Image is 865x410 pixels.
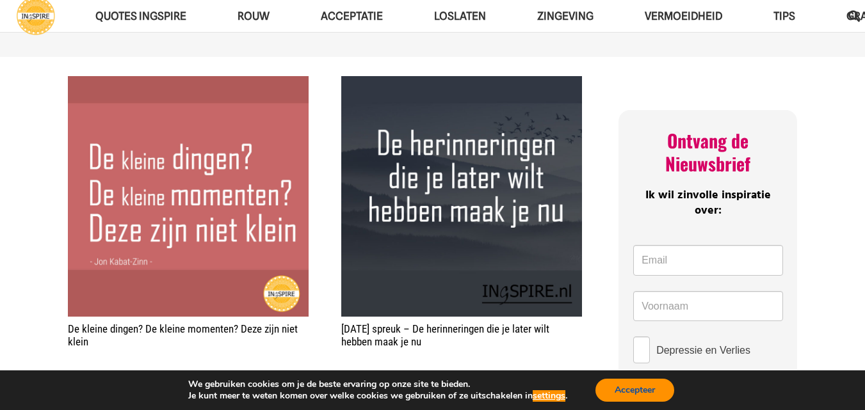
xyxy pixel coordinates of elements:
[68,77,309,90] a: De kleine dingen? De kleine momenten? Deze zijn niet klein
[633,291,782,322] input: Voornaam
[321,10,383,22] span: Acceptatie
[633,245,782,276] input: Email
[773,10,795,22] span: TIPS
[68,76,309,317] img: Quote van Jon Kabat-Zinn: De Kleine Dingen? De Kleine Momenten? Deze Zijn niet Klein
[95,10,186,22] span: QUOTES INGSPIRE
[188,379,567,390] p: We gebruiken cookies om je de beste ervaring op onze site te bieden.
[188,390,567,402] p: Je kunt meer te weten komen over welke cookies we gebruiken of ze uitschakelen in .
[645,186,771,219] span: Ik wil zinvolle inspiratie over:
[665,127,750,177] span: Ontvang de Nieuwsbrief
[645,10,722,22] span: VERMOEIDHEID
[68,322,298,348] a: De kleine dingen? De kleine momenten? Deze zijn niet klein
[434,10,486,22] span: Loslaten
[533,390,565,402] button: settings
[238,10,270,22] span: ROUW
[341,77,582,90] a: Karma spreuk – De herinneringen die je later wilt hebben maak je nu
[595,379,674,402] button: Accepteer
[656,342,750,358] span: Depressie en Verlies
[341,322,549,348] a: [DATE] spreuk – De herinneringen die je later wilt hebben maak je nu
[537,10,594,22] span: Zingeving
[633,336,650,363] input: Depressie en Verlies
[341,76,582,317] img: Karma spreuk: De herinneringen die je later wilt hebben maak je nu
